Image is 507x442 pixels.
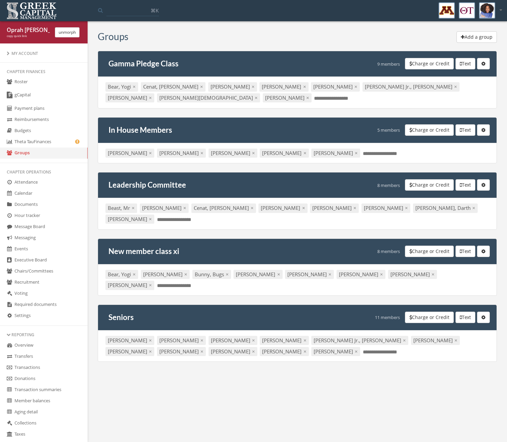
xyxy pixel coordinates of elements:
[209,336,257,345] div: [PERSON_NAME]
[375,312,400,323] div: 11 members
[405,204,408,211] span: ×
[108,124,172,136] h4: In House Members
[405,124,454,136] button: Charge or Credit
[311,347,360,356] div: [PERSON_NAME]
[311,82,360,91] div: [PERSON_NAME]
[362,82,460,91] div: [PERSON_NAME] Jr., [PERSON_NAME]
[209,149,257,158] div: [PERSON_NAME]
[355,348,358,355] span: ×
[255,94,258,101] span: ×
[55,27,80,37] button: unmorph
[192,270,231,279] div: Bunny, Bugs
[277,271,280,278] span: ×
[7,51,81,56] div: My Account
[252,337,255,344] span: ×
[263,93,312,102] div: [PERSON_NAME]
[377,179,400,191] div: 8 members
[337,270,385,279] div: [PERSON_NAME]
[200,337,203,344] span: ×
[388,270,437,279] div: [PERSON_NAME]
[157,93,260,102] div: [PERSON_NAME][DEMOGRAPHIC_DATA]
[353,204,356,211] span: ×
[472,204,475,211] span: ×
[7,332,81,338] div: Reporting
[252,348,255,355] span: ×
[456,31,497,43] button: Add a group
[311,149,360,158] div: [PERSON_NAME]
[251,204,254,211] span: ×
[454,337,457,344] span: ×
[259,82,308,91] div: [PERSON_NAME]
[105,82,138,91] div: Bear, Yogi
[141,270,190,279] div: [PERSON_NAME]
[432,271,435,278] span: ×
[377,58,400,70] div: 9 members
[140,203,189,213] div: [PERSON_NAME]
[306,94,309,101] span: ×
[200,348,203,355] span: ×
[328,271,331,278] span: ×
[361,203,410,213] div: [PERSON_NAME]
[377,124,400,136] div: 5 members
[157,347,206,356] div: [PERSON_NAME]
[108,246,179,257] h4: New member class xi
[354,83,357,90] span: ×
[260,149,309,158] div: [PERSON_NAME]
[454,83,457,90] span: ×
[149,348,152,355] span: ×
[105,149,154,158] div: [PERSON_NAME]
[7,26,50,34] div: Oprah [PERSON_NAME]
[149,337,152,344] span: ×
[105,347,154,356] div: [PERSON_NAME]
[132,204,135,211] span: ×
[455,246,475,257] button: Text
[208,82,257,91] div: [PERSON_NAME]
[403,337,406,344] span: ×
[455,58,475,69] button: Text
[311,336,408,345] div: [PERSON_NAME] Jr., [PERSON_NAME]
[105,270,138,279] div: Bear, Yogi
[233,270,282,279] div: [PERSON_NAME]
[380,271,383,278] span: ×
[355,150,358,156] span: ×
[184,271,187,278] span: ×
[105,203,137,213] div: Beast, Mr
[105,93,154,102] div: [PERSON_NAME]
[226,271,229,278] span: ×
[200,150,203,156] span: ×
[310,203,359,213] div: [PERSON_NAME]
[405,58,454,69] button: Charge or Credit
[252,83,255,90] span: ×
[304,337,307,344] span: ×
[252,150,255,156] span: ×
[304,150,307,156] span: ×
[141,82,205,91] div: Cenat, [PERSON_NAME]
[411,336,460,345] div: [PERSON_NAME]
[149,94,152,101] span: ×
[105,281,154,290] div: [PERSON_NAME]
[149,282,152,288] span: ×
[149,216,152,222] span: ×
[455,179,475,191] button: Text
[455,124,475,136] button: Text
[157,149,206,158] div: [PERSON_NAME]
[258,203,307,213] div: [PERSON_NAME]
[105,336,154,345] div: [PERSON_NAME]
[151,7,159,14] span: ⌘K
[260,336,309,345] div: [PERSON_NAME]
[260,347,309,356] div: [PERSON_NAME]
[108,179,186,191] h4: Leadership Committee
[105,215,154,224] div: [PERSON_NAME]
[7,34,50,38] div: copy quick link
[285,270,334,279] div: [PERSON_NAME]
[302,204,305,211] span: ×
[108,312,134,323] h4: Seniors
[98,31,128,42] h3: Groups
[183,204,186,211] span: ×
[157,336,206,345] div: [PERSON_NAME]
[191,203,256,213] div: Cenat, [PERSON_NAME]
[405,312,454,323] button: Charge or Credit
[304,348,307,355] span: ×
[303,83,306,90] span: ×
[209,347,257,356] div: [PERSON_NAME]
